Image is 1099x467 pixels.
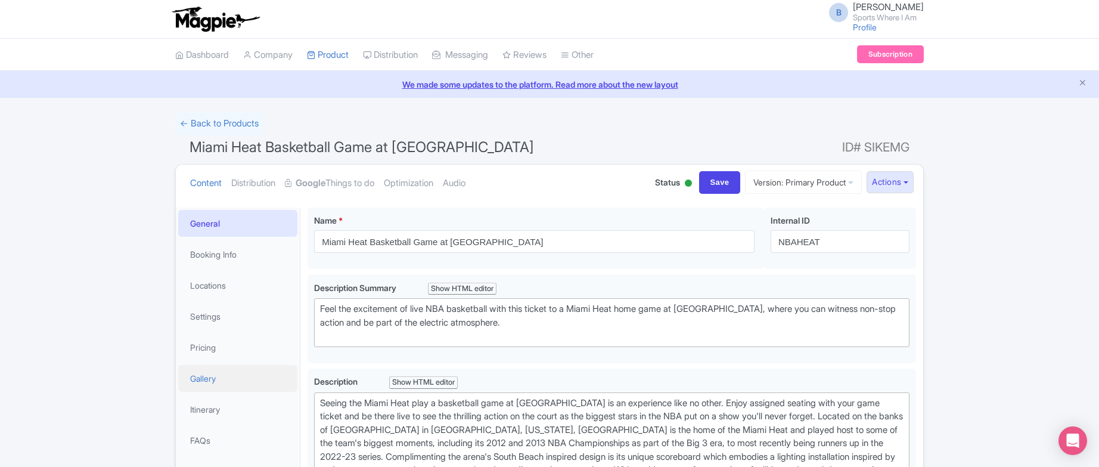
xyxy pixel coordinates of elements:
a: Product [307,39,349,72]
img: logo-ab69f6fb50320c5b225c76a69d11143b.png [169,6,262,32]
button: Actions [867,171,914,193]
a: Content [190,165,222,202]
span: B [829,3,848,22]
span: Status [655,176,680,188]
a: Version: Primary Product [745,171,862,194]
span: Internal ID [771,215,810,225]
span: Name [314,215,337,225]
a: We made some updates to the platform. Read more about the new layout [7,78,1092,91]
a: Audio [443,165,465,202]
a: B [PERSON_NAME] Sports Where I Am [822,2,924,21]
div: Active [682,175,694,193]
a: Itinerary [178,396,297,423]
div: Show HTML editor [428,283,496,295]
span: ID# SIKEMG [842,135,909,159]
a: Subscription [857,45,924,63]
a: Pricing [178,334,297,361]
a: GoogleThings to do [285,165,374,202]
a: Reviews [502,39,547,72]
button: Close announcement [1078,77,1087,91]
input: Save [699,171,741,194]
a: Optimization [384,165,433,202]
div: Open Intercom Messenger [1058,426,1087,455]
a: Settings [178,303,297,330]
a: Messaging [432,39,488,72]
a: Distribution [363,39,418,72]
a: Profile [853,22,877,32]
a: FAQs [178,427,297,454]
a: General [178,210,297,237]
a: Other [561,39,594,72]
div: Show HTML editor [389,376,458,389]
span: Miami Heat Basketball Game at [GEOGRAPHIC_DATA] [190,138,534,156]
span: Description Summary [314,283,398,293]
span: Description [314,376,359,386]
a: Booking Info [178,241,297,268]
strong: Google [296,177,325,190]
a: Gallery [178,365,297,392]
a: Dashboard [175,39,229,72]
a: Locations [178,272,297,299]
a: Distribution [231,165,275,202]
div: Feel the excitement of live NBA basketball with this ticket to a Miami Heat home game at [GEOGRAP... [320,302,904,343]
small: Sports Where I Am [853,14,924,21]
span: [PERSON_NAME] [853,1,924,13]
a: Company [243,39,293,72]
a: ← Back to Products [175,112,263,135]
